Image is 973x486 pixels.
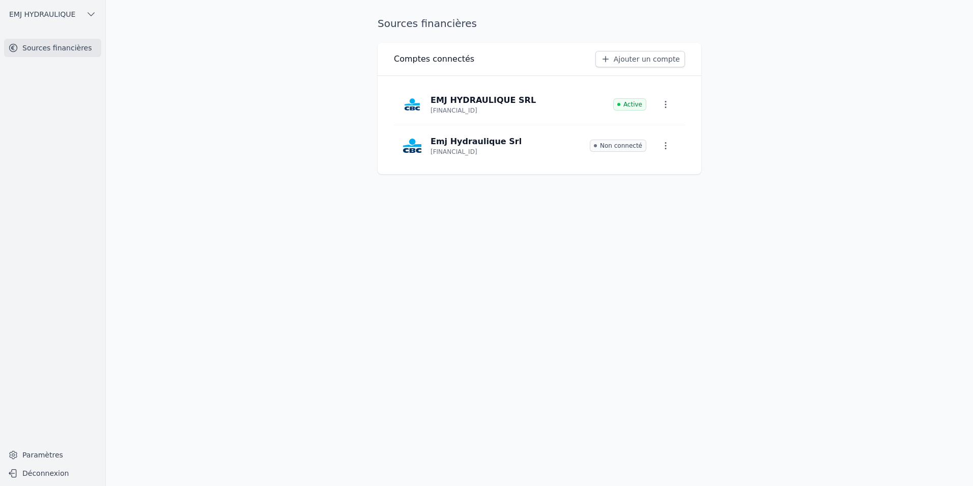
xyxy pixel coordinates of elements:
span: Non connecté [590,140,646,152]
a: Ajouter un compte [595,51,685,67]
p: Emj Hydraulique Srl [431,136,522,148]
h3: Comptes connectés [394,53,474,65]
a: Paramètres [4,447,101,463]
button: Déconnexion [4,465,101,481]
button: EMJ HYDRAULIQUE [4,6,101,22]
h1: Sources financières [378,16,477,31]
span: EMJ HYDRAULIQUE [9,9,75,19]
p: EMJ HYDRAULIQUE SRL [431,94,536,106]
a: EMJ HYDRAULIQUE SRL [FINANCIAL_ID] Active [394,84,685,125]
a: Emj Hydraulique Srl [FINANCIAL_ID] Non connecté [394,125,685,166]
span: Active [613,98,646,111]
p: [FINANCIAL_ID] [431,106,477,115]
a: Sources financières [4,39,101,57]
p: [FINANCIAL_ID] [431,148,477,156]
